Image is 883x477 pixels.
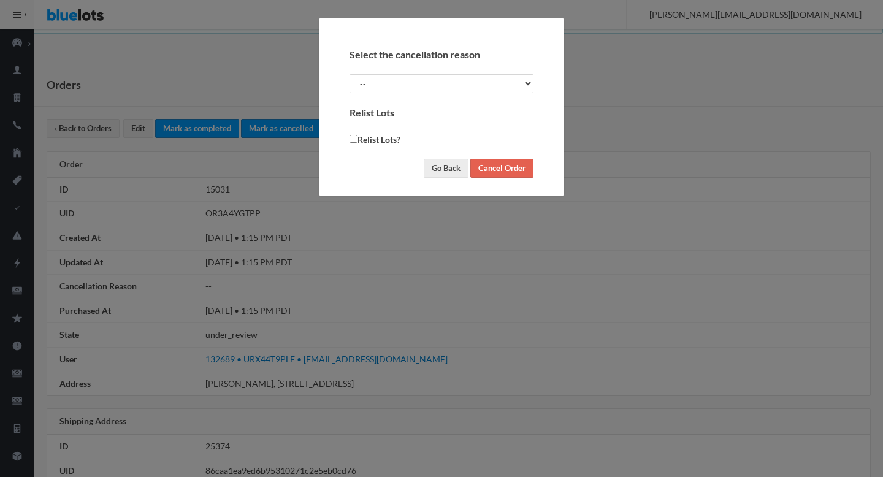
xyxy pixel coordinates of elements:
input: Relist Lots? [350,135,357,143]
h4: Relist Lots [350,107,533,118]
h4: Select the cancellation reason [350,49,533,60]
button: Go Back [424,159,468,178]
input: Cancel Order [470,159,533,178]
label: Relist Lots? [350,132,400,147]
